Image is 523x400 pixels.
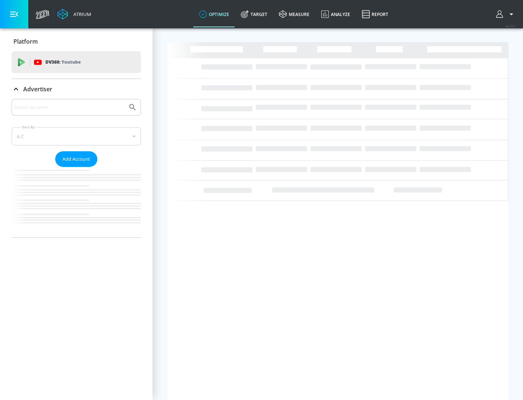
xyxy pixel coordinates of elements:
p: Platform [13,37,38,45]
nav: list of Advertiser [12,167,141,237]
div: Advertiser [12,99,141,237]
a: Atrium [57,9,91,20]
a: Analyze [315,1,356,27]
div: Atrium [70,11,91,17]
div: A-Z [12,127,141,145]
a: Report [356,1,394,27]
div: DV360: Youtube [12,51,141,73]
button: Add Account [55,151,97,167]
span: Add Account [62,155,90,163]
div: Advertiser [12,79,141,99]
div: Platform [12,31,141,52]
p: DV360: [45,58,81,66]
a: measure [273,1,315,27]
p: Youtube [61,58,81,66]
a: Target [235,1,273,27]
span: v 4.25.2 [506,24,516,28]
a: optimize [193,1,235,27]
p: Advertiser [23,85,52,93]
label: Sort By [21,125,36,129]
input: Search by name [15,103,125,112]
